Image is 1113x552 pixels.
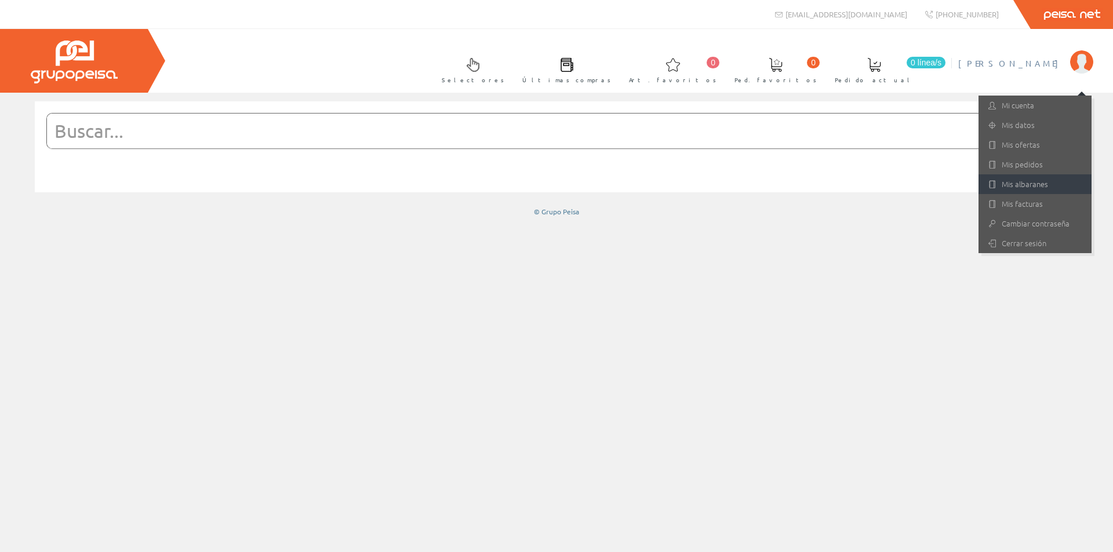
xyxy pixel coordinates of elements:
[47,114,1038,148] input: Buscar...
[979,214,1092,233] a: Cambiar contraseña
[979,174,1092,194] a: Mis albaranes
[835,74,914,86] span: Pedido actual
[979,135,1092,155] a: Mis ofertas
[936,9,999,19] span: [PHONE_NUMBER]
[907,57,945,68] span: 0 línea/s
[979,194,1092,214] a: Mis facturas
[31,41,118,83] img: Grupo Peisa
[35,207,1078,217] div: © Grupo Peisa
[958,57,1064,69] span: [PERSON_NAME]
[807,57,820,68] span: 0
[979,155,1092,174] a: Mis pedidos
[522,74,611,86] span: Últimas compras
[734,74,817,86] span: Ped. favoritos
[979,115,1092,135] a: Mis datos
[979,96,1092,115] a: Mi cuenta
[511,48,617,90] a: Últimas compras
[958,48,1093,59] a: [PERSON_NAME]
[629,74,716,86] span: Art. favoritos
[707,57,719,68] span: 0
[979,233,1092,253] a: Cerrar sesión
[785,9,907,19] span: [EMAIL_ADDRESS][DOMAIN_NAME]
[430,48,510,90] a: Selectores
[442,74,504,86] span: Selectores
